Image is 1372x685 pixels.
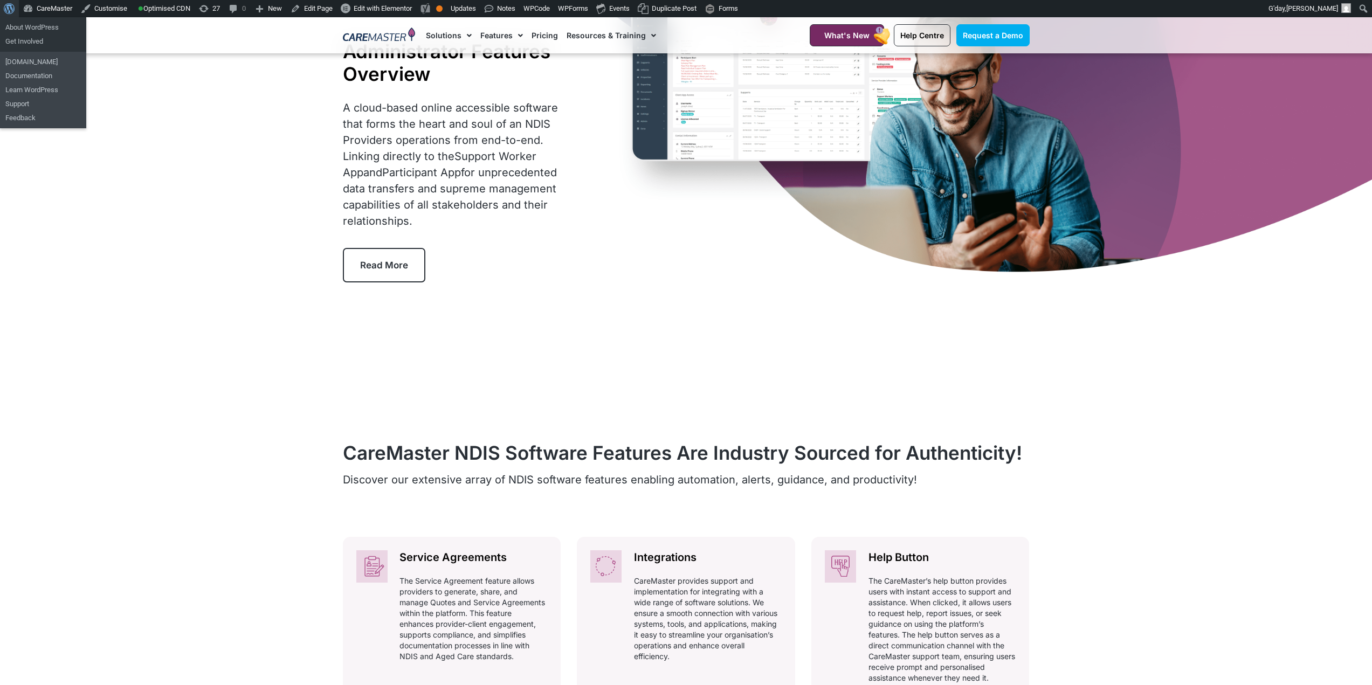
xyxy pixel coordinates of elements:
span: What's New [824,31,870,40]
a: Solutions [426,17,472,53]
p: CareMaster provides support and implementation for integrating with a wide range of software solu... [634,576,782,662]
p: The Service Agreement feature allows providers to generate, share, and manage Quotes and Service ... [399,576,547,662]
span: [PERSON_NAME] [1286,4,1338,12]
a: Resources & Training [567,17,656,53]
nav: Menu [426,17,783,53]
span: Edit with Elementor [354,4,412,12]
h2: Service Agreements [399,550,547,565]
a: Features [480,17,523,53]
h2: Integrations [634,550,782,565]
a: Participant App [382,166,461,179]
span: Help Centre [900,31,944,40]
span: A cloud-based online accessible software that forms the heart and soul of an NDIS Providers opera... [343,101,558,227]
img: CareMaster Logo [343,27,416,44]
span: Read More [360,260,408,271]
a: Request a Demo [956,24,1030,46]
p: The CareMaster’s help button provides users with instant access to support and assistance. When c... [868,576,1016,683]
img: CareMaster NDIS CRM ensures seamless work integration with Xero and MYOB, optimising financial ma... [590,550,622,583]
a: Help Centre [894,24,950,46]
div: OK [436,5,443,12]
h2: Help Button [868,550,1016,565]
img: Help Button - CareMaster NDIS Software Administrator feature: immediate help access, issue report... [825,550,856,583]
span: Discover our extensive array of NDIS software features enabling automation, alerts, guidance, and... [343,473,917,486]
a: What's New [810,24,884,46]
a: Read More [343,248,425,282]
span: Request a Demo [963,31,1023,40]
h1: Administrator Features Overview [343,40,576,85]
a: Pricing [532,17,558,53]
h2: CareMaster NDIS Software Features Are Industry Sourced for Authenticity! [343,441,1030,464]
